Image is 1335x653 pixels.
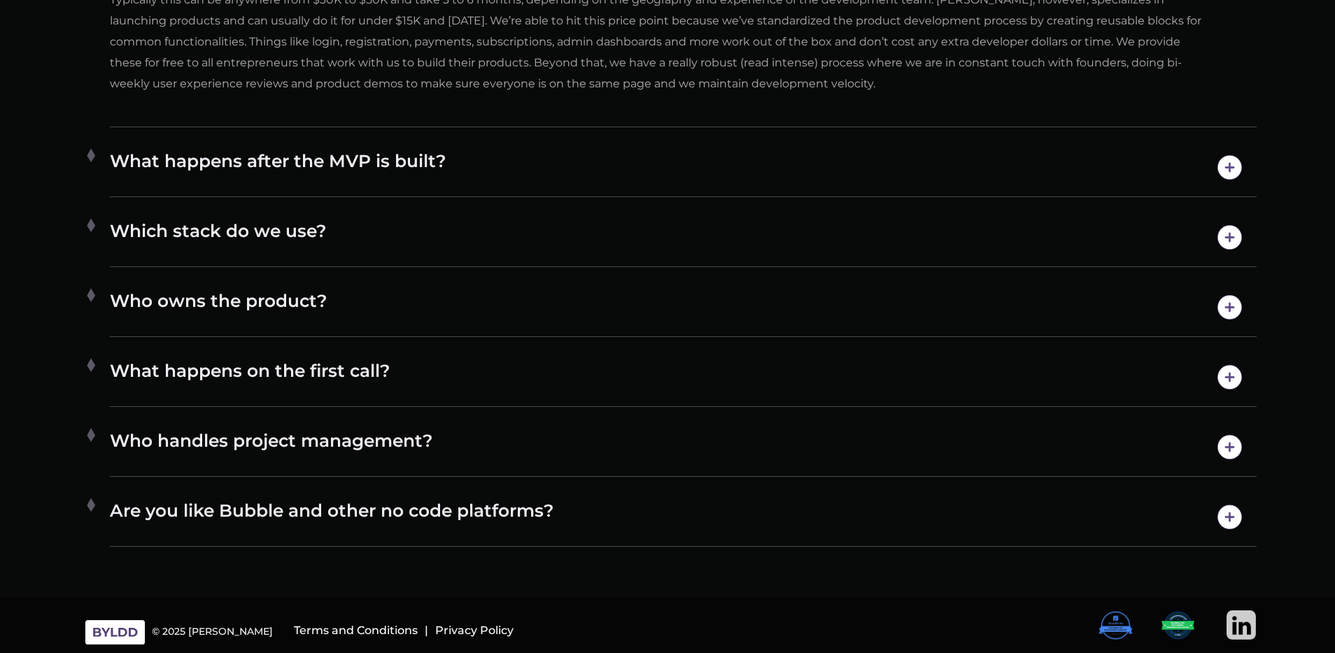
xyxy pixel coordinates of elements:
[82,496,100,514] img: plus-1
[110,150,1257,185] h4: What happens after the MVP is built?
[110,220,1257,255] h4: Which stack do we use?
[294,608,418,643] a: Terms and Conditions
[435,608,514,643] a: Privacy Policy
[82,356,100,374] img: plus-1
[110,289,1257,325] h4: Who owns the product?
[1212,499,1248,535] img: open-icon
[78,613,152,652] img: Byldd - Product Development Company
[1212,220,1248,255] img: open-icon
[1161,610,1195,640] img: awards
[82,216,100,234] img: plus-1
[110,429,1257,465] h4: Who handles project management?
[1099,610,1133,640] img: awards
[435,624,514,637] h6: Privacy Policy
[425,624,428,637] h6: |
[82,286,100,304] img: plus-1
[1212,359,1248,395] img: open-icon
[1212,429,1248,465] img: open-icon
[110,359,1257,395] h4: What happens on the first call?
[82,426,100,444] img: plus-1
[110,499,1257,535] h4: Are you like Bubble and other no code platforms?
[152,624,273,627] div: © 2025 [PERSON_NAME]
[1212,289,1248,325] img: open-icon
[82,146,100,164] img: plus-1
[294,624,418,637] h6: Terms and Conditions
[1212,150,1248,185] img: open-icon
[1227,610,1257,640] img: LinkedIn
